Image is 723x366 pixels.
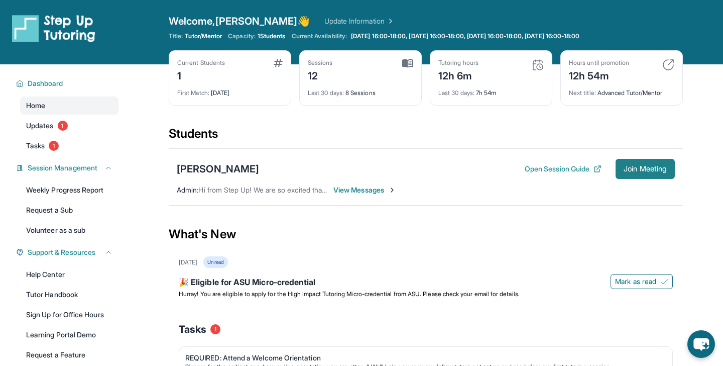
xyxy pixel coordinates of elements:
div: Students [169,126,683,148]
span: 1 [210,324,220,334]
span: Admin : [177,186,198,194]
button: Dashboard [24,78,112,88]
span: 1 [49,141,59,151]
img: Mark as read [660,278,668,286]
span: Next title : [569,89,596,97]
div: 7h 54m [438,83,544,97]
a: Learning Portal Demo [20,326,118,344]
a: Sign Up for Office Hours [20,306,118,324]
a: Volunteer as a sub [20,221,118,239]
span: Session Management [28,163,97,173]
img: card [274,59,283,67]
button: Mark as read [611,274,673,289]
span: Title: [169,32,183,40]
button: Join Meeting [616,159,675,179]
div: 1 [177,67,225,83]
div: Unread [203,256,227,268]
span: Last 30 days : [308,89,344,97]
img: Chevron Right [385,16,395,26]
div: Current Students [177,59,225,67]
div: What's New [169,212,683,256]
button: Support & Resources [24,247,112,257]
span: Tasks [179,322,206,336]
div: Hours until promotion [569,59,629,67]
a: Help Center [20,265,118,284]
span: Join Meeting [624,166,667,172]
a: Tutor Handbook [20,286,118,304]
span: Tutor/Mentor [185,32,222,40]
div: 12h 6m [438,67,478,83]
img: logo [12,14,95,42]
span: First Match : [177,89,209,97]
div: Advanced Tutor/Mentor [569,83,674,97]
a: Request a Sub [20,201,118,219]
div: REQUIRED: Attend a Welcome Orientation [185,353,658,363]
span: View Messages [333,185,396,195]
a: Tasks1 [20,137,118,155]
img: Chevron-Right [388,186,396,194]
div: 🎉 Eligible for ASU Micro-credential [179,276,673,290]
div: [DATE] [177,83,283,97]
button: chat-button [687,330,715,358]
span: 1 Students [258,32,286,40]
div: Sessions [308,59,333,67]
a: Updates1 [20,117,118,135]
a: Home [20,97,118,115]
img: card [662,59,674,71]
span: Tasks [26,141,45,151]
span: Support & Resources [28,247,95,257]
button: Open Session Guide [525,164,601,174]
a: Weekly Progress Report [20,181,118,199]
span: Mark as read [615,277,656,287]
div: 12h 54m [569,67,629,83]
img: card [532,59,544,71]
div: 12 [308,67,333,83]
button: Session Management [24,163,112,173]
div: 8 Sessions [308,83,413,97]
div: [DATE] [179,258,197,266]
img: card [402,59,413,68]
span: Capacity: [228,32,256,40]
span: Hurray! You are eligible to apply for the High Impact Tutoring Micro-credential from ASU. Please ... [179,290,520,298]
span: Welcome, [PERSON_NAME] 👋 [169,14,310,28]
a: Request a Feature [20,346,118,364]
a: [DATE] 16:00-18:00, [DATE] 16:00-18:00, [DATE] 16:00-18:00, [DATE] 16:00-18:00 [349,32,581,40]
span: Last 30 days : [438,89,474,97]
span: Updates [26,121,54,131]
div: [PERSON_NAME] [177,162,259,176]
span: [DATE] 16:00-18:00, [DATE] 16:00-18:00, [DATE] 16:00-18:00, [DATE] 16:00-18:00 [351,32,579,40]
span: Home [26,101,45,111]
a: Update Information [324,16,395,26]
span: Dashboard [28,78,63,88]
span: 1 [58,121,68,131]
span: Current Availability: [292,32,347,40]
div: Tutoring hours [438,59,478,67]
